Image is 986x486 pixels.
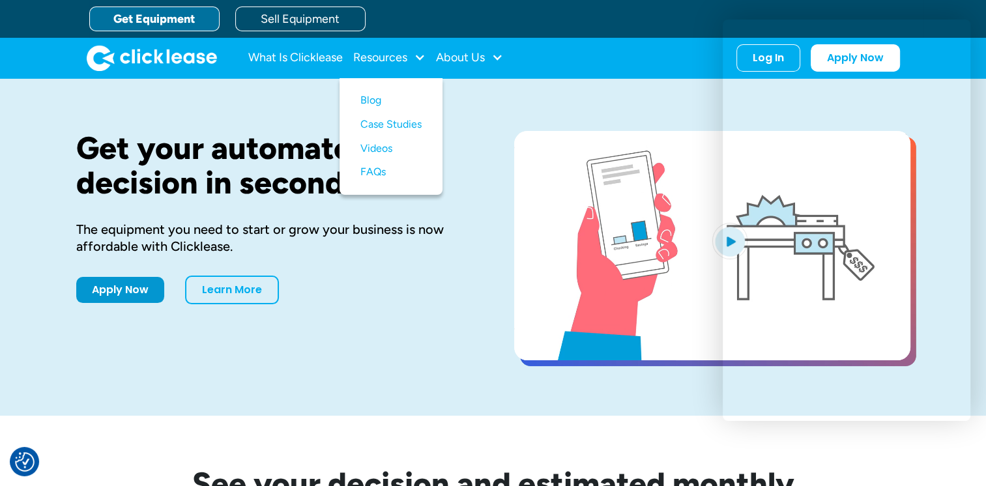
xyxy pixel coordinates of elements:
[15,452,35,472] button: Consent Preferences
[723,20,970,421] iframe: Chat Window
[87,45,217,71] a: home
[76,221,472,255] div: The equipment you need to start or grow your business is now affordable with Clicklease.
[89,7,220,31] a: Get Equipment
[185,276,279,304] a: Learn More
[360,113,422,137] a: Case Studies
[235,7,366,31] a: Sell Equipment
[360,89,422,113] a: Blog
[360,160,422,184] a: FAQs
[87,45,217,71] img: Clicklease logo
[514,131,910,360] a: open lightbox
[712,223,747,259] img: Blue play button logo on a light blue circular background
[360,137,422,161] a: Videos
[76,131,472,200] h1: Get your automated decision in seconds.
[436,45,503,71] div: About Us
[15,452,35,472] img: Revisit consent button
[340,78,442,195] nav: Resources
[353,45,426,71] div: Resources
[76,277,164,303] a: Apply Now
[248,45,343,71] a: What Is Clicklease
